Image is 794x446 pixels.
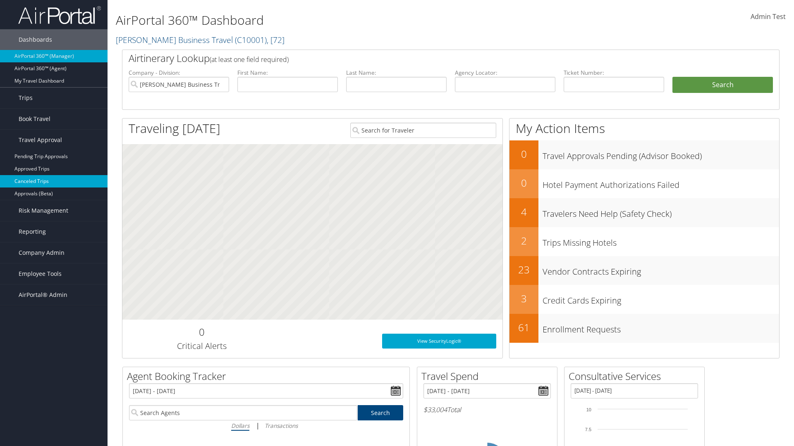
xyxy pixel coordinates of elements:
label: Last Name: [346,69,447,77]
span: Risk Management [19,200,68,221]
input: Search for Traveler [350,123,496,138]
h1: AirPortal 360™ Dashboard [116,12,562,29]
tspan: 10 [586,407,591,412]
span: Trips [19,88,33,108]
h3: Critical Alerts [129,340,275,352]
h1: My Action Items [509,120,779,137]
input: Search Agents [129,405,357,420]
a: 23Vendor Contracts Expiring [509,256,779,285]
label: Agency Locator: [455,69,555,77]
h2: 61 [509,320,538,334]
h3: Travelers Need Help (Safety Check) [543,204,779,220]
h2: 2 [509,234,538,248]
h2: Travel Spend [421,369,557,383]
h2: 3 [509,292,538,306]
a: 4Travelers Need Help (Safety Check) [509,198,779,227]
h2: 0 [509,147,538,161]
span: (at least one field required) [210,55,289,64]
a: 61Enrollment Requests [509,314,779,343]
label: Ticket Number: [564,69,664,77]
h2: 0 [509,176,538,190]
h2: 0 [129,325,275,339]
i: Transactions [265,422,298,429]
h6: Total [423,405,551,414]
span: , [ 72 ] [267,34,285,45]
h2: Agent Booking Tracker [127,369,409,383]
label: Company - Division: [129,69,229,77]
h2: 4 [509,205,538,219]
h3: Hotel Payment Authorizations Failed [543,175,779,191]
button: Search [672,77,773,93]
h1: Traveling [DATE] [129,120,220,137]
tspan: 7.5 [585,427,591,432]
h2: Airtinerary Lookup [129,51,718,65]
span: $33,004 [423,405,447,414]
a: Admin Test [751,4,786,30]
a: 2Trips Missing Hotels [509,227,779,256]
h3: Travel Approvals Pending (Advisor Booked) [543,146,779,162]
h3: Trips Missing Hotels [543,233,779,249]
span: Admin Test [751,12,786,21]
span: ( C10001 ) [235,34,267,45]
h2: 23 [509,263,538,277]
h3: Enrollment Requests [543,320,779,335]
span: Book Travel [19,109,50,129]
a: 0Hotel Payment Authorizations Failed [509,169,779,198]
h3: Credit Cards Expiring [543,291,779,306]
h2: Consultative Services [569,369,704,383]
a: 3Credit Cards Expiring [509,285,779,314]
div: | [129,420,403,431]
a: Search [358,405,404,420]
span: Reporting [19,221,46,242]
label: First Name: [237,69,338,77]
span: AirPortal® Admin [19,285,67,305]
i: Dollars [231,422,249,429]
a: [PERSON_NAME] Business Travel [116,34,285,45]
span: Employee Tools [19,263,62,284]
a: View SecurityLogic® [382,334,496,349]
h3: Vendor Contracts Expiring [543,262,779,278]
img: airportal-logo.png [18,5,101,25]
a: 0Travel Approvals Pending (Advisor Booked) [509,140,779,169]
span: Company Admin [19,242,65,263]
span: Dashboards [19,29,52,50]
span: Travel Approval [19,130,62,150]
